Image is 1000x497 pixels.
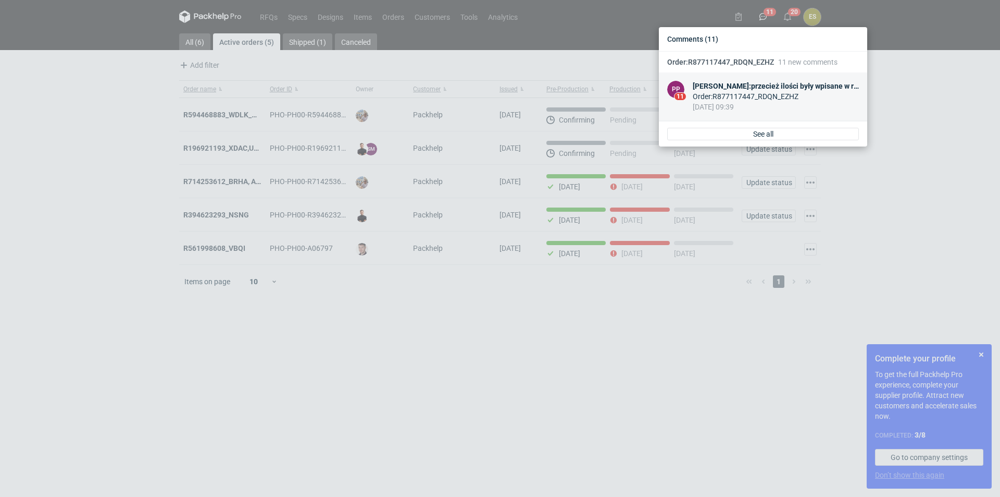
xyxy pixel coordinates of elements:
a: See all [667,128,859,140]
a: PP11[PERSON_NAME]:przecież ilości były wpisane w raport.Order:R877117447_RDQN_EZHZ[DATE] 09:39 [659,72,867,121]
div: [PERSON_NAME] : przecież ilości były wpisane w raport. [693,81,859,91]
span: Order : R877117447_RDQN_EZHZ [667,58,774,66]
div: Paulina Pander [667,81,684,98]
div: Comments (11) [663,31,863,47]
span: 11 new comments [778,58,838,66]
div: [DATE] 09:39 [693,102,859,112]
button: Order:R877117447_RDQN_EZHZ11 new comments [659,52,867,72]
figcaption: PP [667,81,684,98]
div: Order : R877117447_RDQN_EZHZ [693,91,859,102]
